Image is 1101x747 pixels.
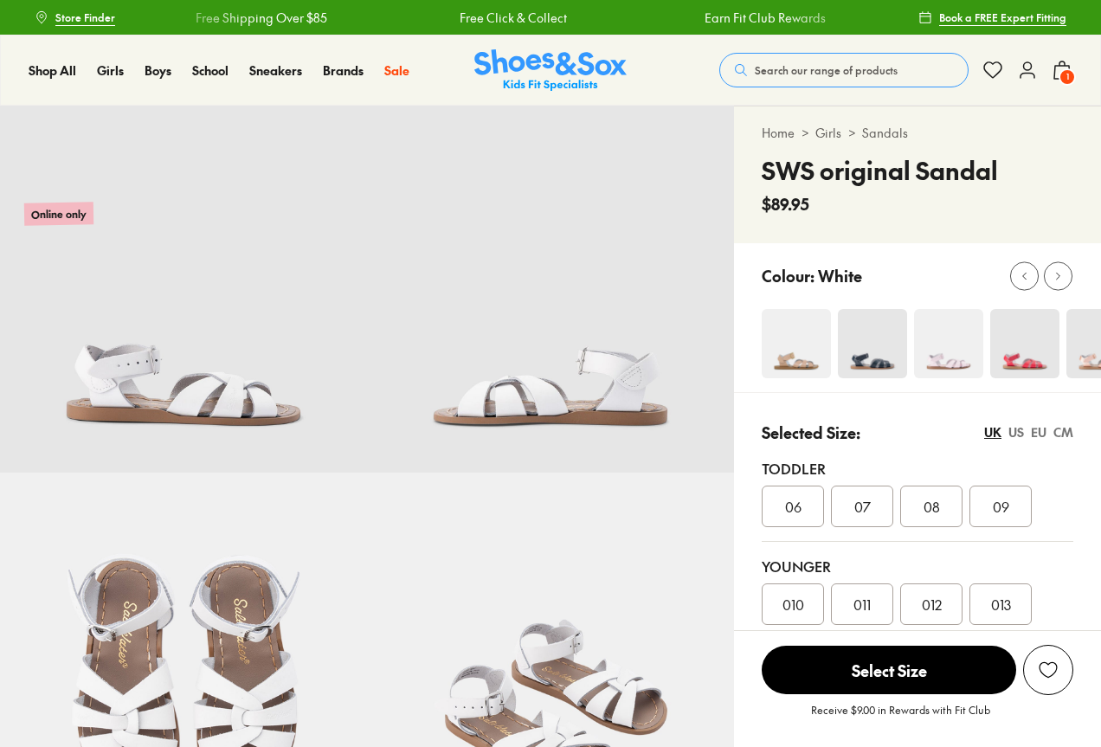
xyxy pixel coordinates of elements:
span: 08 [924,496,940,517]
p: White [818,264,862,287]
img: 5_1 [990,309,1059,378]
span: 09 [993,496,1009,517]
a: Sale [384,61,409,80]
a: Shop All [29,61,76,80]
img: 6_1 [367,106,734,473]
span: $89.95 [762,192,809,216]
span: 010 [782,594,804,615]
a: Sandals [862,124,908,142]
p: Selected Size: [762,421,860,444]
span: Sneakers [249,61,302,79]
a: Girls [815,124,841,142]
span: 011 [853,594,871,615]
img: 4-561186_1 [914,309,983,378]
span: 07 [854,496,871,517]
h4: SWS original Sandal [762,152,998,189]
div: EU [1031,423,1046,441]
a: Shoes & Sox [474,49,627,92]
span: School [192,61,229,79]
button: Search our range of products [719,53,969,87]
img: SNS_Logo_Responsive.svg [474,49,627,92]
a: School [192,61,229,80]
span: Sale [384,61,409,79]
span: 1 [1059,68,1076,86]
a: Earn Fit Club Rewards [704,9,825,27]
span: Store Finder [55,10,115,25]
a: Free Click & Collect [460,9,567,27]
img: 5_1 [838,309,907,378]
img: 4-517172_1 [762,309,831,378]
div: > > [762,124,1073,142]
span: 012 [922,594,942,615]
span: Brands [323,61,364,79]
div: Younger [762,556,1073,576]
span: 013 [991,594,1011,615]
span: Book a FREE Expert Fitting [939,10,1066,25]
a: Store Finder [35,2,115,33]
p: Receive $9.00 in Rewards with Fit Club [811,702,990,733]
span: Boys [145,61,171,79]
p: Online only [24,202,93,225]
button: Select Size [762,645,1016,695]
span: Search our range of products [755,62,898,78]
button: 1 [1052,51,1072,89]
a: Sneakers [249,61,302,80]
span: 06 [785,496,802,517]
a: Boys [145,61,171,80]
span: Shop All [29,61,76,79]
div: UK [984,423,1001,441]
span: Select Size [762,646,1016,694]
span: Girls [97,61,124,79]
p: Colour: [762,264,814,287]
a: Brands [323,61,364,80]
button: Add to Wishlist [1023,645,1073,695]
a: Home [762,124,795,142]
a: Book a FREE Expert Fitting [918,2,1066,33]
div: Toddler [762,458,1073,479]
a: Girls [97,61,124,80]
a: Free Shipping Over $85 [196,9,327,27]
div: CM [1053,423,1073,441]
div: US [1008,423,1024,441]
